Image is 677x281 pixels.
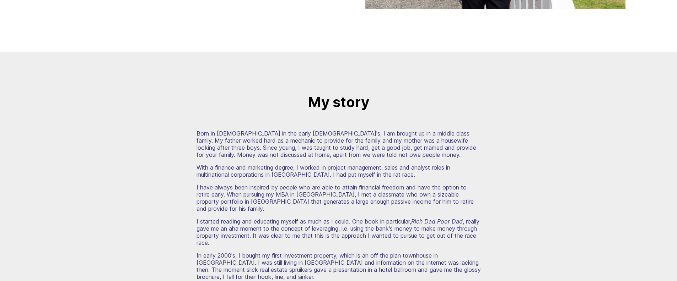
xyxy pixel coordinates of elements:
[197,130,481,158] p: Born in [DEMOGRAPHIC_DATA] in the early [DEMOGRAPHIC_DATA]'s, I am brought up in a middle class f...
[197,252,481,280] p: In early 2000's, I bought my first investment property, which is an off the plan townhouse in [GE...
[197,184,481,212] p: I have always been inspired by people who are able to attain financial freedom and have the optio...
[308,94,369,110] h2: My story
[197,218,481,246] p: I started reading and educating myself as much as I could. One book in particular, , really gave ...
[411,218,463,225] em: Rich Dad Poor Dad
[197,164,481,178] p: With a finance and marketing degree, I worked in project management, sales and analyst roles in m...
